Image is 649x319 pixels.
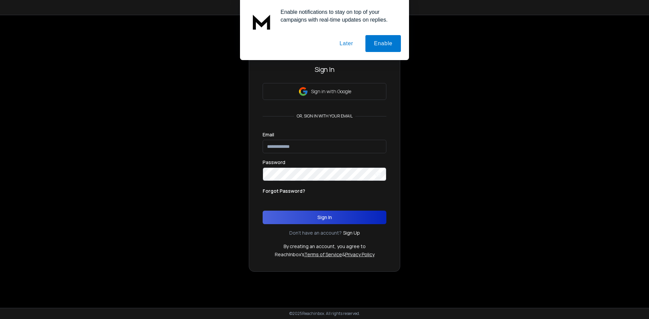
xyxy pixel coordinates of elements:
[263,132,274,137] label: Email
[263,211,386,224] button: Sign In
[263,160,285,165] label: Password
[275,8,401,24] div: Enable notifications to stay on top of your campaigns with real-time updates on replies.
[343,230,360,236] a: Sign Up
[263,83,386,100] button: Sign in with Google
[289,311,360,316] p: © 2025 Reachinbox. All rights reserved.
[263,65,386,74] h3: Sign In
[289,230,342,236] p: Don't have an account?
[248,8,275,35] img: notification icon
[345,251,375,258] a: Privacy Policy
[311,88,351,95] p: Sign in with Google
[263,188,305,194] p: Forgot Password?
[294,113,355,119] p: or, sign in with your email
[275,251,375,258] p: ReachInbox's &
[365,35,401,52] button: Enable
[304,251,342,258] a: Terms of Service
[284,243,366,250] p: By creating an account, you agree to
[331,35,361,52] button: Later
